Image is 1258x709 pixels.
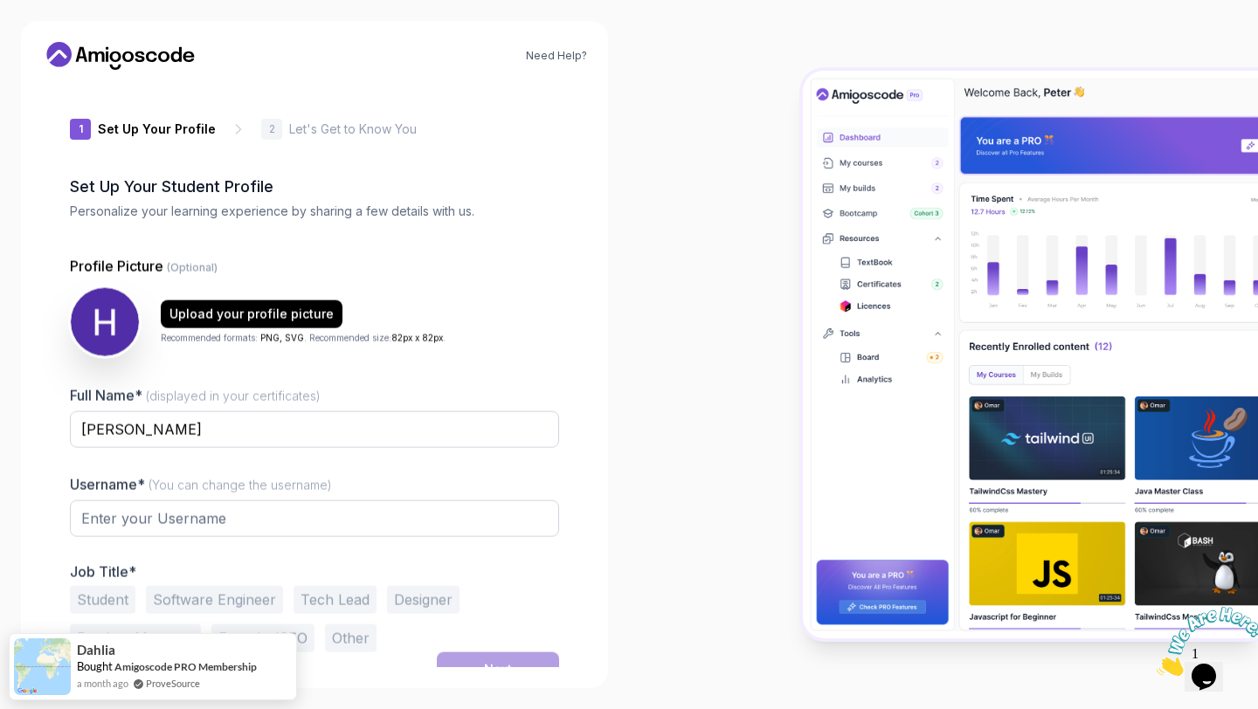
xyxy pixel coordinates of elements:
div: Upload your profile picture [169,305,334,322]
div: Next [484,661,512,678]
span: (You can change the username) [149,478,332,492]
p: Personalize your learning experience by sharing a few details with us. [70,203,559,220]
p: 2 [269,124,275,134]
span: Bought [77,659,113,673]
img: Chat attention grabber [7,7,115,76]
button: Student [70,586,135,614]
a: Home link [42,42,199,70]
span: a month ago [77,676,128,691]
p: Let's Get to Know You [289,120,417,138]
input: Enter your Username [70,500,559,537]
span: (Optional) [167,261,218,274]
a: Amigoscode PRO Membership [114,660,257,673]
button: Founder/CEO [211,624,314,652]
p: 1 [79,124,83,134]
button: Next [437,652,559,687]
span: Dahlia [77,643,115,657]
button: Other [325,624,377,652]
button: Tech Lead [294,586,377,614]
p: Profile Picture [70,256,559,277]
p: Set Up Your Profile [98,120,216,138]
span: (displayed in your certificates) [146,389,321,403]
button: Designer [387,586,460,614]
span: 1 [7,7,14,22]
img: Amigoscode Dashboard [803,71,1258,638]
img: user profile image [71,288,139,356]
button: Product Manager [70,624,201,652]
h2: Set Up Your Student Profile [70,175,559,199]
button: Upload your profile picture [161,299,342,327]
iframe: chat widget [1150,600,1258,683]
label: Username* [70,476,332,493]
span: PNG, SVG [260,332,304,342]
span: 82px x 82px [391,332,443,342]
p: Recommended formats: . Recommended size: . [161,331,446,344]
label: Full Name* [70,387,321,404]
button: Software Engineer [146,586,283,614]
a: ProveSource [146,676,200,691]
a: Need Help? [526,49,587,63]
p: Job Title* [70,563,559,581]
img: provesource social proof notification image [14,638,71,695]
input: Enter your Full Name [70,411,559,448]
